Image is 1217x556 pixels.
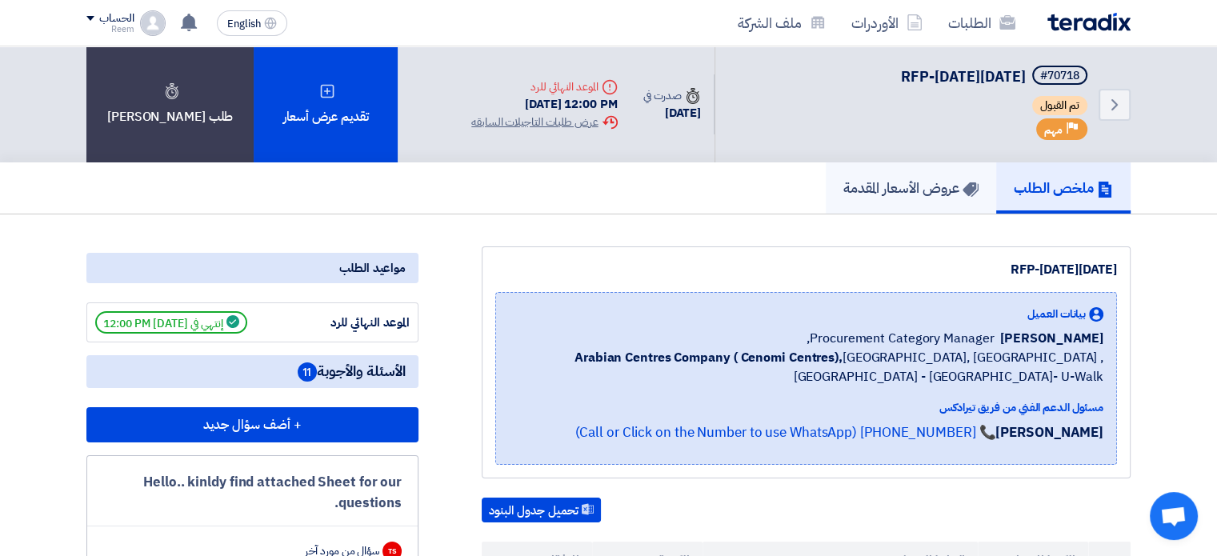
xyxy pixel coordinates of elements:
[86,407,418,442] button: + أضف سؤال جديد
[1000,329,1103,348] span: [PERSON_NAME]
[901,66,1026,87] span: RFP-[DATE][DATE]
[1014,178,1113,197] h5: ملخص الطلب
[1032,96,1087,115] span: تم القبول
[290,314,410,332] div: الموعد النهائي للرد
[574,348,843,367] b: Arabian Centres Company ( Cenomi Centres),
[643,104,701,122] div: [DATE]
[807,329,994,348] span: Procurement Category Manager,
[935,4,1028,42] a: الطلبات
[495,260,1117,279] div: RFP-[DATE][DATE]
[826,162,996,214] a: عروض الأسعار المقدمة
[482,498,601,523] button: تحميل جدول البنود
[86,25,134,34] div: Reem
[140,10,166,36] img: profile_test.png
[471,114,617,130] div: عرض طلبات التاجيلات السابقه
[643,87,701,104] div: صدرت في
[509,348,1103,386] span: [GEOGRAPHIC_DATA], [GEOGRAPHIC_DATA] ,[GEOGRAPHIC_DATA] - [GEOGRAPHIC_DATA]- U-Walk
[1150,492,1198,540] a: دردشة مفتوحة
[995,422,1103,442] strong: [PERSON_NAME]
[95,311,247,334] span: إنتهي في [DATE] 12:00 PM
[86,46,254,162] div: طلب [PERSON_NAME]
[1027,306,1086,322] span: بيانات العميل
[996,162,1131,214] a: ملخص الطلب
[298,362,317,382] span: 11
[471,95,617,114] div: [DATE] 12:00 PM
[471,78,617,95] div: الموعد النهائي للرد
[103,472,402,513] div: Hello.. kinldy find attached Sheet for our questions.
[1047,13,1131,31] img: Teradix logo
[1040,70,1079,82] div: #70718
[86,253,418,283] div: مواعيد الطلب
[843,178,979,197] h5: عروض الأسعار المقدمة
[901,66,1091,88] h5: RFP-Saudi National Day 2025
[217,10,287,36] button: English
[574,422,995,442] a: 📞 [PHONE_NUMBER] (Call or Click on the Number to use WhatsApp)
[509,399,1103,416] div: مسئول الدعم الفني من فريق تيرادكس
[1044,122,1063,138] span: مهم
[725,4,839,42] a: ملف الشركة
[254,46,398,162] div: تقديم عرض أسعار
[227,18,261,30] span: English
[298,362,406,382] span: الأسئلة والأجوبة
[99,12,134,26] div: الحساب
[839,4,935,42] a: الأوردرات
